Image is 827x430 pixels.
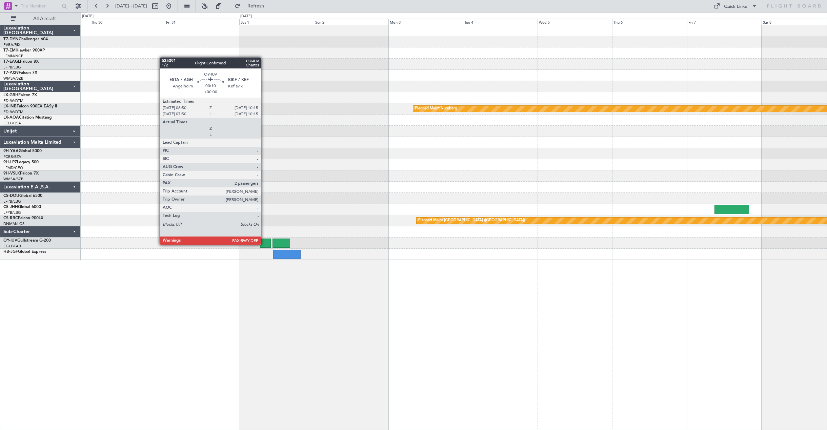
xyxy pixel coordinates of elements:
[165,19,239,25] div: Fri 31
[240,14,252,19] div: [DATE]
[3,160,39,164] a: 9H-LPZLegacy 500
[3,116,19,120] span: LX-AOA
[415,104,457,114] div: Planned Maint Nurnberg
[82,14,94,19] div: [DATE]
[3,76,23,81] a: WMSA/SZB
[3,71,37,75] a: T7-PJ29Falcon 7X
[3,205,18,209] span: CS-JHH
[3,239,51,243] a: OY-IUVGulfstream G-200
[90,19,164,25] div: Thu 30
[463,19,538,25] div: Tue 4
[3,121,21,126] a: LELL/QSA
[3,109,23,115] a: EDLW/DTM
[418,216,525,226] div: Planned Maint [GEOGRAPHIC_DATA] ([GEOGRAPHIC_DATA])
[3,60,39,64] a: T7-EAGLFalcon 8X
[3,149,19,153] span: 9H-YAA
[115,3,147,9] span: [DATE] - [DATE]
[3,104,17,108] span: LX-INB
[388,19,463,25] div: Mon 3
[724,3,747,10] div: Quick Links
[3,194,42,198] a: CS-DOUGlobal 6500
[3,37,19,41] span: T7-DYN
[3,165,23,170] a: LFMD/CEQ
[231,1,272,12] button: Refresh
[3,104,57,108] a: LX-INBFalcon 900EX EASy II
[3,93,18,97] span: LX-GBH
[3,65,21,70] a: LFPB/LBG
[3,48,45,53] a: T7-EMIHawker 900XP
[3,60,20,64] span: T7-EAGL
[3,239,17,243] span: OY-IUV
[687,19,762,25] div: Fri 7
[3,221,24,226] a: DNMM/LOS
[538,19,612,25] div: Wed 5
[3,210,21,215] a: LFPB/LBG
[3,250,18,254] span: HB-JGF
[3,250,46,254] a: HB-JGFGlobal Express
[3,194,19,198] span: CS-DOU
[3,216,43,220] a: CS-RRCFalcon 900LX
[3,149,42,153] a: 9H-YAAGlobal 5000
[3,171,39,176] a: 9H-VSLKFalcon 7X
[3,98,23,103] a: EDLW/DTM
[3,216,18,220] span: CS-RRC
[7,13,74,24] button: All Aircraft
[3,154,21,159] a: FCBB/BZV
[612,19,687,25] div: Thu 6
[3,199,21,204] a: LFPB/LBG
[3,160,17,164] span: 9H-LPZ
[21,1,60,11] input: Trip Number
[3,37,48,41] a: T7-DYNChallenger 604
[3,42,20,47] a: EVRA/RIX
[3,177,23,182] a: WMSA/SZB
[3,54,23,59] a: LFMN/NCE
[3,171,20,176] span: 9H-VSLK
[3,71,19,75] span: T7-PJ29
[3,93,37,97] a: LX-GBHFalcon 7X
[314,19,388,25] div: Sun 2
[3,205,41,209] a: CS-JHHGlobal 6000
[3,244,21,249] a: EGLF/FAB
[18,16,72,21] span: All Aircraft
[242,4,270,8] span: Refresh
[3,48,17,53] span: T7-EMI
[239,19,314,25] div: Sat 1
[710,1,761,12] button: Quick Links
[3,116,52,120] a: LX-AOACitation Mustang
